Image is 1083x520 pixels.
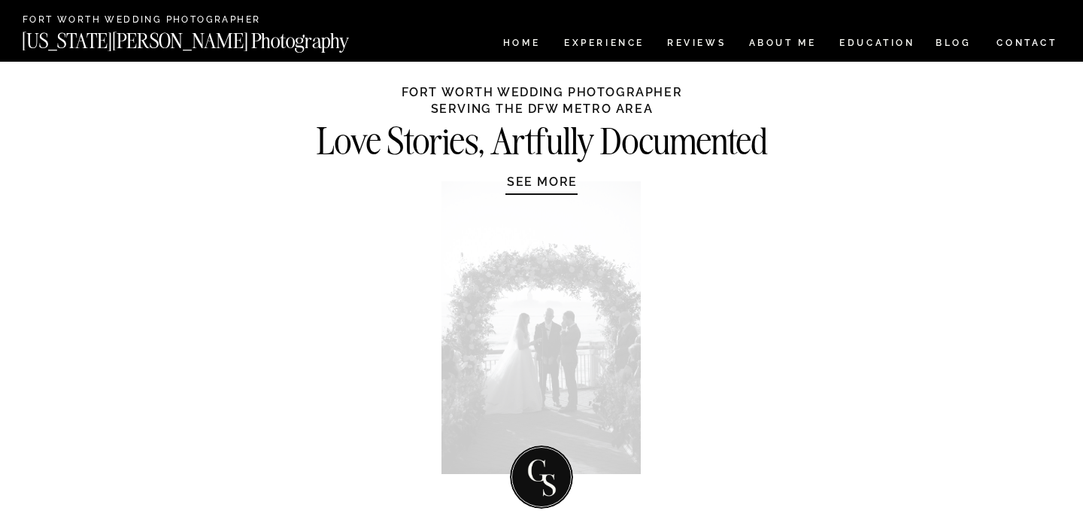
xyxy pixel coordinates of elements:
[500,38,543,51] a: HOME
[22,31,399,44] a: [US_STATE][PERSON_NAME] Photography
[284,124,800,154] h2: Love Stories, Artfully Documented
[838,38,917,51] a: EDUCATION
[748,38,817,51] a: ABOUT ME
[564,38,643,51] a: Experience
[936,38,972,51] a: BLOG
[667,38,724,51] a: REVIEWS
[471,174,614,189] a: SEE MORE
[401,84,683,114] h1: Fort Worth WEDDING PHOTOGRAPHER ServIng The DFW Metro Area
[23,15,330,26] a: Fort Worth Wedding Photographer
[996,35,1058,51] a: CONTACT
